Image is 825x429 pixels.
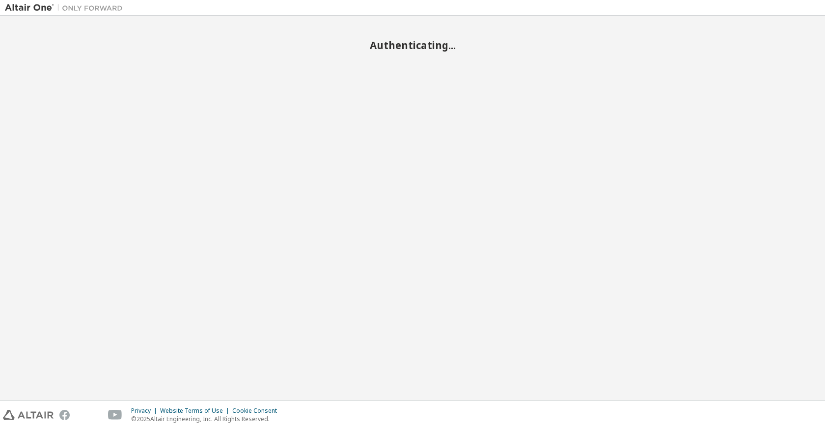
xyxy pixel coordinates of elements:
[232,407,283,415] div: Cookie Consent
[5,39,820,52] h2: Authenticating...
[59,410,70,420] img: facebook.svg
[131,415,283,423] p: © 2025 Altair Engineering, Inc. All Rights Reserved.
[160,407,232,415] div: Website Terms of Use
[131,407,160,415] div: Privacy
[5,3,128,13] img: Altair One
[108,410,122,420] img: youtube.svg
[3,410,54,420] img: altair_logo.svg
